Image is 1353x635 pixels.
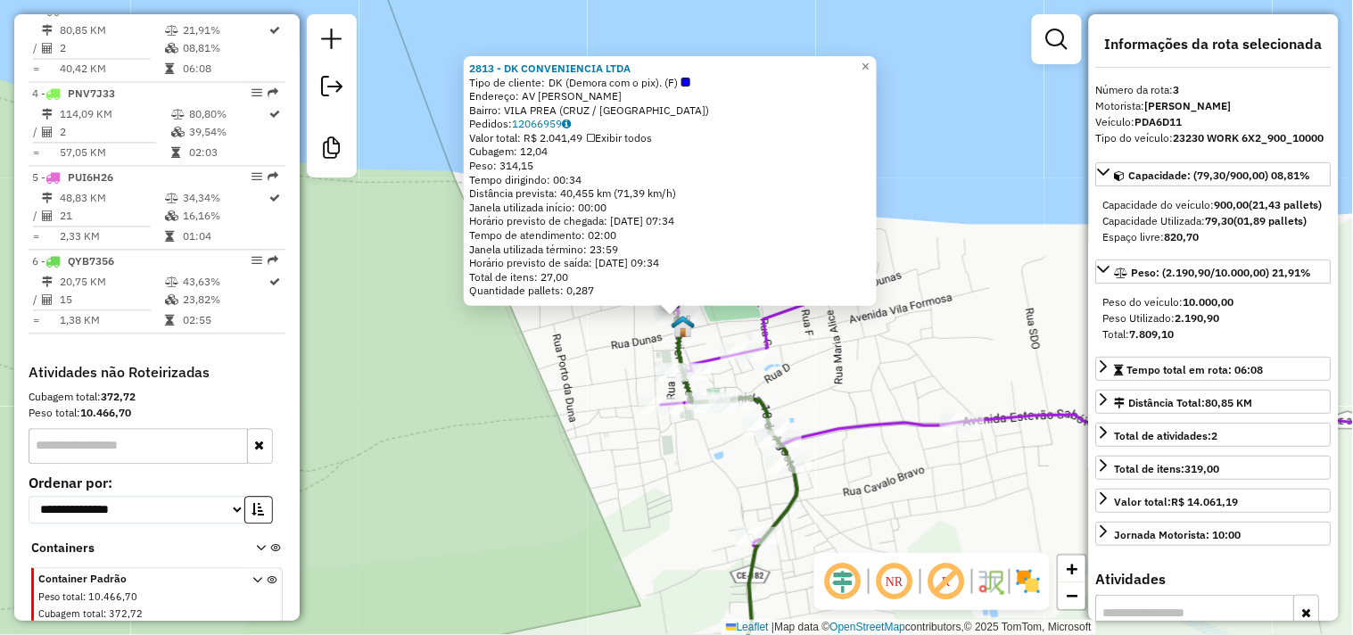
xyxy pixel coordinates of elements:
[42,211,53,222] i: Total de Atividades
[469,270,871,285] div: Total de itens: 27,00
[182,312,268,330] td: 02:55
[165,64,174,75] i: Tempo total em rota
[469,89,871,103] div: Endereço: AV [PERSON_NAME]
[469,144,871,159] div: Cubagem: 12,04
[1067,584,1078,606] span: −
[1096,423,1332,447] a: Total de atividades:2
[1096,114,1332,130] div: Veículo:
[165,44,178,54] i: % de utilização da cubagem
[722,620,1096,635] div: Map data © contributors,© 2025 TomTom, Microsoft
[165,194,178,204] i: % de utilização do peso
[314,21,350,62] a: Nova sessão e pesquisa
[32,61,41,78] td: =
[32,292,41,309] td: /
[42,26,53,37] i: Distância Total
[830,621,906,633] a: OpenStreetMap
[68,255,114,268] span: QYB7356
[1176,311,1220,325] strong: 2.190,90
[1115,429,1218,442] span: Total de atividades:
[1103,197,1324,213] div: Capacidade do veículo:
[31,540,233,558] span: Containers
[1145,99,1232,112] strong: [PERSON_NAME]
[1165,230,1200,243] strong: 820,70
[165,316,174,326] i: Tempo total em rota
[244,497,273,524] button: Ordem crescente
[68,87,115,101] span: PNV7J33
[42,110,53,120] i: Distância Total
[672,315,695,338] img: Prea
[268,256,278,267] em: Rota exportada
[1174,131,1324,144] strong: 23230 WORK 6X2_900_10000
[182,190,268,208] td: 34,34%
[587,131,652,144] span: Exibir todos
[32,228,41,246] td: =
[1096,190,1332,252] div: Capacidade: (79,30/900,00) 08,81%
[1115,494,1239,510] div: Valor total:
[1132,266,1312,279] span: Peso: (2.190,90/10.000,00) 21,91%
[1130,327,1175,341] strong: 7.809,10
[512,117,571,130] a: 12066959
[1127,363,1264,376] span: Tempo total em rota: 06:08
[188,106,268,124] td: 80,80%
[182,22,268,40] td: 21,91%
[1172,495,1239,508] strong: R$ 14.061,19
[469,103,871,118] div: Bairro: VILA PREA (CRUZ / [GEOGRAPHIC_DATA])
[1212,429,1218,442] strong: 2
[59,228,164,246] td: 2,33 KM
[29,390,285,406] div: Cubagem total:
[88,591,137,604] span: 10.466,70
[1096,522,1332,546] a: Jornada Motorista: 10:00
[855,56,877,78] a: Close popup
[1250,198,1323,211] strong: (21,43 pallets)
[165,211,178,222] i: % de utilização da cubagem
[59,312,164,330] td: 1,38 KM
[1215,198,1250,211] strong: 900,00
[101,391,136,404] strong: 372,72
[562,119,571,129] i: Observações
[771,621,774,633] span: |
[182,228,268,246] td: 01:04
[1206,214,1234,227] strong: 79,30
[68,171,113,185] span: PUI6H26
[1096,82,1332,98] div: Número da rota:
[42,44,53,54] i: Total de Atividades
[59,106,170,124] td: 114,09 KM
[182,40,268,58] td: 08,81%
[314,130,350,170] a: Criar modelo
[1096,98,1332,114] div: Motorista:
[59,124,170,142] td: 2
[873,560,916,603] span: Ocultar NR
[1103,213,1324,229] div: Capacidade Utilizada:
[270,26,281,37] i: Rota otimizada
[252,88,262,99] em: Opções
[1096,130,1332,146] div: Tipo do veículo:
[42,128,53,138] i: Total de Atividades
[268,88,278,99] em: Rota exportada
[862,59,870,74] span: ×
[469,62,631,75] strong: 2813 - DK CONVENIENCIA LTDA
[1115,395,1253,411] div: Distância Total:
[1234,214,1308,227] strong: (01,89 pallets)
[109,608,143,621] span: 372,72
[270,277,281,288] i: Rota otimizada
[182,274,268,292] td: 43,63%
[1103,295,1234,309] span: Peso do veículo:
[469,284,871,298] div: Quantidade pallets: 0,287
[59,208,164,226] td: 21
[1014,567,1043,596] img: Exibir/Ocultar setores
[1185,462,1220,475] strong: 319,00
[469,62,871,298] div: Tempo de atendimento: 02:00
[59,190,164,208] td: 48,83 KM
[32,208,41,226] td: /
[268,172,278,183] em: Rota exportada
[252,172,262,183] em: Opções
[1096,390,1332,414] a: Distância Total:80,85 KM
[1067,557,1078,580] span: +
[38,591,83,604] span: Peso total
[1129,169,1311,182] span: Capacidade: (79,30/900,00) 08,81%
[32,255,114,268] span: 6 -
[270,110,281,120] i: Rota otimizada
[165,26,178,37] i: % de utilização do peso
[165,295,178,306] i: % de utilização da cubagem
[1115,461,1220,477] div: Total de itens:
